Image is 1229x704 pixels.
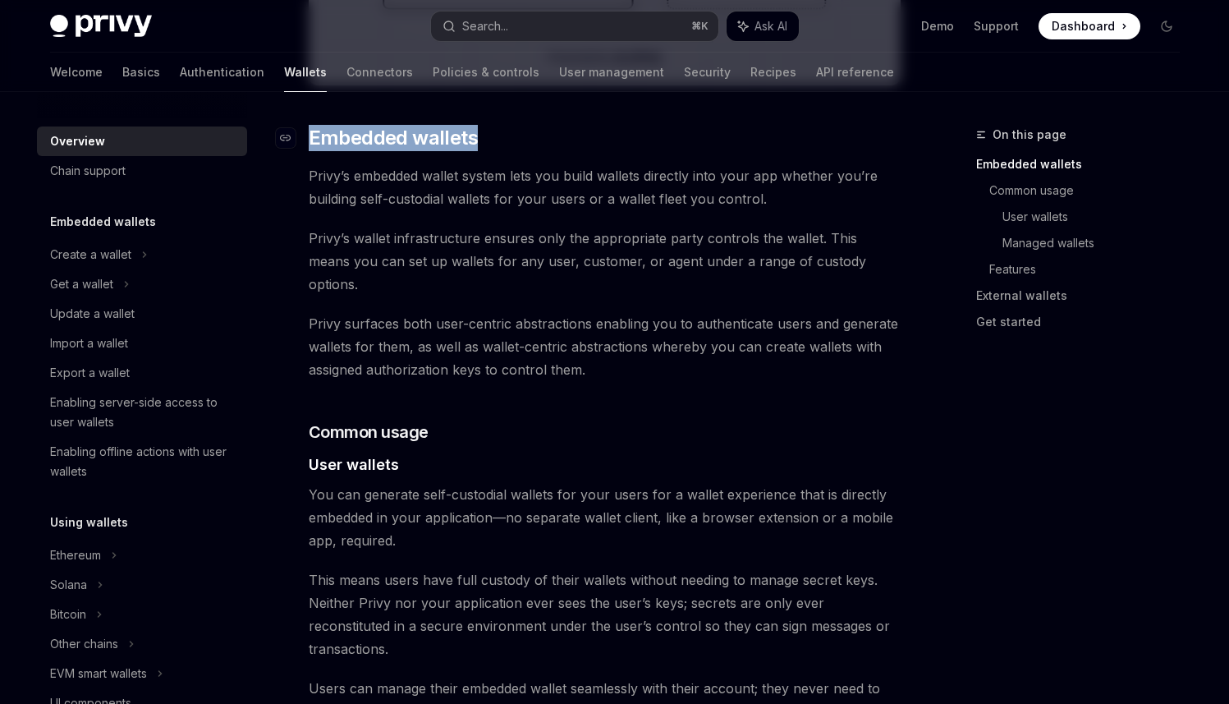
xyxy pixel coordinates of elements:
[309,312,901,381] span: Privy surfaces both user-centric abstractions enabling you to authenticate users and generate wal...
[50,304,135,324] div: Update a wallet
[50,274,113,294] div: Get a wallet
[50,442,237,481] div: Enabling offline actions with user wallets
[50,605,86,624] div: Bitcoin
[921,18,954,35] a: Demo
[989,177,1193,204] a: Common usage
[1039,13,1140,39] a: Dashboard
[50,513,128,532] h5: Using wallets
[309,164,901,210] span: Privy’s embedded wallet system lets you build wallets directly into your app whether you’re build...
[1052,18,1115,35] span: Dashboard
[50,664,147,683] div: EVM smart wallets
[37,156,247,186] a: Chain support
[50,575,87,595] div: Solana
[180,53,264,92] a: Authentication
[976,309,1193,335] a: Get started
[37,329,247,358] a: Import a wallet
[1002,230,1193,256] a: Managed wallets
[433,53,539,92] a: Policies & controls
[754,18,787,35] span: Ask AI
[691,20,709,33] span: ⌘ K
[1153,13,1180,39] button: Toggle dark mode
[276,125,309,151] a: Navigate to header
[50,245,131,265] div: Create a wallet
[37,127,247,156] a: Overview
[993,125,1066,145] span: On this page
[727,12,799,41] button: Ask AI
[346,53,413,92] a: Connectors
[309,453,399,476] span: User wallets
[974,18,1019,35] a: Support
[976,151,1193,177] a: Embedded wallets
[50,334,128,353] div: Import a wallet
[816,53,894,92] a: API reference
[50,53,103,92] a: Welcome
[37,388,247,437] a: Enabling server-side access to user wallets
[309,568,901,660] span: This means users have full custody of their wallets without needing to manage secret keys. Neithe...
[50,131,105,151] div: Overview
[750,53,796,92] a: Recipes
[989,256,1193,283] a: Features
[37,299,247,329] a: Update a wallet
[1002,204,1193,230] a: User wallets
[50,363,130,383] div: Export a wallet
[976,283,1193,309] a: External wallets
[37,358,247,388] a: Export a wallet
[50,161,126,181] div: Chain support
[50,545,101,565] div: Ethereum
[431,12,718,41] button: Search...⌘K
[309,227,901,296] span: Privy’s wallet infrastructure ensures only the appropriate party controls the wallet. This means ...
[684,53,731,92] a: Security
[309,125,478,151] span: Embedded wallets
[50,634,118,654] div: Other chains
[309,483,901,552] span: You can generate self-custodial wallets for your users for a wallet experience that is directly e...
[50,212,156,232] h5: Embedded wallets
[122,53,160,92] a: Basics
[50,393,237,432] div: Enabling server-side access to user wallets
[284,53,327,92] a: Wallets
[462,16,508,36] div: Search...
[559,53,664,92] a: User management
[309,421,429,444] span: Common usage
[37,437,247,486] a: Enabling offline actions with user wallets
[50,15,152,38] img: dark logo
